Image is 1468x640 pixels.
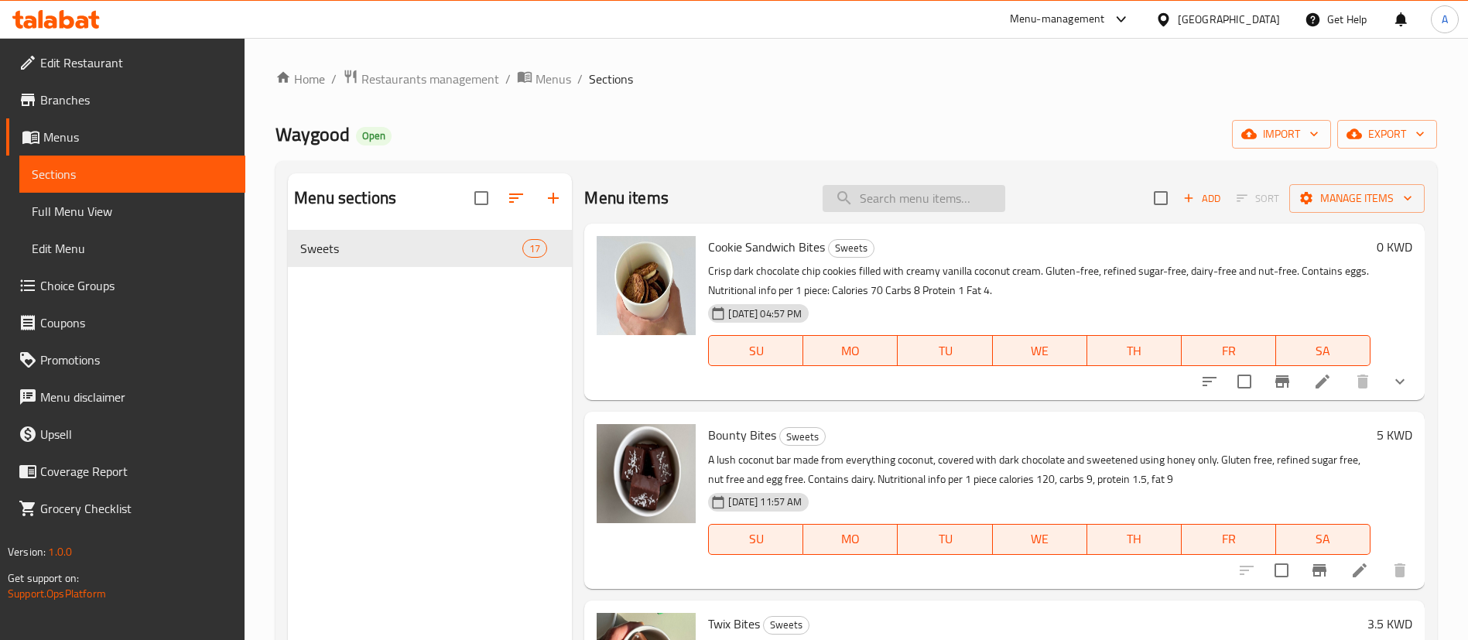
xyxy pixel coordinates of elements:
[584,187,669,210] h2: Menu items
[8,584,106,604] a: Support.OpsPlatform
[999,528,1081,550] span: WE
[708,335,803,366] button: SU
[999,340,1081,362] span: WE
[779,427,826,446] div: Sweets
[1093,340,1175,362] span: TH
[343,69,499,89] a: Restaurants management
[536,70,571,88] span: Menus
[708,235,825,258] span: Cookie Sandwich Bites
[1337,120,1437,149] button: export
[40,499,233,518] span: Grocery Checklist
[708,612,760,635] span: Twix Bites
[1377,424,1412,446] h6: 5 KWD
[708,423,776,447] span: Bounty Bites
[1087,335,1182,366] button: TH
[40,91,233,109] span: Branches
[904,340,986,362] span: TU
[1313,372,1332,391] a: Edit menu item
[275,70,325,88] a: Home
[356,127,392,145] div: Open
[1265,554,1298,587] span: Select to update
[1093,528,1175,550] span: TH
[356,129,392,142] span: Open
[597,424,696,523] img: Bounty Bites
[823,185,1005,212] input: search
[722,306,808,321] span: [DATE] 04:57 PM
[715,528,797,550] span: SU
[6,81,245,118] a: Branches
[288,230,572,267] div: Sweets17
[708,524,803,555] button: SU
[40,313,233,332] span: Coupons
[1442,11,1448,28] span: A
[1232,120,1331,149] button: import
[6,416,245,453] a: Upsell
[300,239,522,258] span: Sweets
[361,70,499,88] span: Restaurants management
[1181,190,1223,207] span: Add
[577,70,583,88] li: /
[6,453,245,490] a: Coverage Report
[1350,125,1425,144] span: export
[32,165,233,183] span: Sections
[19,193,245,230] a: Full Menu View
[498,180,535,217] span: Sort sections
[1381,552,1418,589] button: delete
[19,156,245,193] a: Sections
[1302,189,1412,208] span: Manage items
[993,335,1087,366] button: WE
[40,462,233,481] span: Coverage Report
[708,262,1370,300] p: Crisp dark chocolate chip cookies filled with creamy vanilla coconut cream. Gluten-free, refined ...
[465,182,498,214] span: Select all sections
[1177,187,1227,210] span: Add item
[40,388,233,406] span: Menu disclaimer
[898,524,992,555] button: TU
[40,425,233,443] span: Upsell
[904,528,986,550] span: TU
[6,44,245,81] a: Edit Restaurant
[40,351,233,369] span: Promotions
[722,495,808,509] span: [DATE] 11:57 AM
[1264,363,1301,400] button: Branch-specific-item
[6,378,245,416] a: Menu disclaimer
[780,428,825,446] span: Sweets
[40,53,233,72] span: Edit Restaurant
[763,616,809,635] div: Sweets
[828,239,874,258] div: Sweets
[6,267,245,304] a: Choice Groups
[1350,561,1369,580] a: Edit menu item
[1182,524,1276,555] button: FR
[1177,187,1227,210] button: Add
[331,70,337,88] li: /
[1244,125,1319,144] span: import
[6,304,245,341] a: Coupons
[1087,524,1182,555] button: TH
[6,490,245,527] a: Grocery Checklist
[1188,528,1270,550] span: FR
[1289,184,1425,213] button: Manage items
[522,239,547,258] div: items
[898,335,992,366] button: TU
[829,239,874,257] span: Sweets
[1344,363,1381,400] button: delete
[294,187,396,210] h2: Menu sections
[1381,363,1418,400] button: show more
[1182,335,1276,366] button: FR
[1282,340,1364,362] span: SA
[1367,613,1412,635] h6: 3.5 KWD
[288,224,572,273] nav: Menu sections
[1228,365,1261,398] span: Select to update
[809,340,891,362] span: MO
[517,69,571,89] a: Menus
[1145,182,1177,214] span: Select section
[764,616,809,634] span: Sweets
[19,230,245,267] a: Edit Menu
[1276,335,1370,366] button: SA
[6,341,245,378] a: Promotions
[1391,372,1409,391] svg: Show Choices
[589,70,633,88] span: Sections
[1227,187,1289,210] span: Select section first
[1188,340,1270,362] span: FR
[32,202,233,221] span: Full Menu View
[1282,528,1364,550] span: SA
